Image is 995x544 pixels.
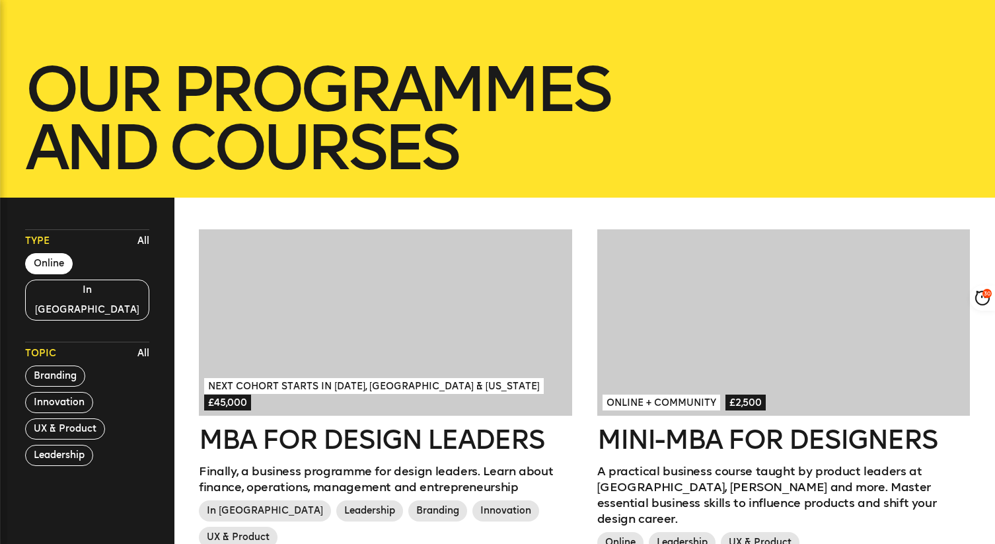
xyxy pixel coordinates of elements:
[25,280,149,321] button: In [GEOGRAPHIC_DATA]
[725,395,766,410] span: £2,500
[25,253,73,274] button: Online
[204,395,251,410] span: £45,000
[597,426,971,453] h2: Mini-MBA for Designers
[25,347,56,360] span: Topic
[25,60,971,176] h1: our Programmes and courses
[603,395,720,410] span: Online + Community
[25,235,50,248] span: Type
[199,463,572,495] p: Finally, a business programme for design leaders. Learn about finance, operations, management and...
[134,344,153,364] button: All
[25,366,85,387] button: Branding
[597,463,971,527] p: A practical business course taught by product leaders at [GEOGRAPHIC_DATA], [PERSON_NAME] and mor...
[199,500,331,522] span: In [GEOGRAPHIC_DATA]
[25,418,105,440] button: UX & Product
[199,426,572,453] h2: MBA for Design Leaders
[25,445,93,466] button: Leadership
[336,500,403,522] span: Leadership
[408,500,467,522] span: Branding
[25,392,93,413] button: Innovation
[472,500,539,522] span: Innovation
[204,378,543,394] span: Next Cohort Starts in [DATE], [GEOGRAPHIC_DATA] & [US_STATE]
[134,231,153,251] button: All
